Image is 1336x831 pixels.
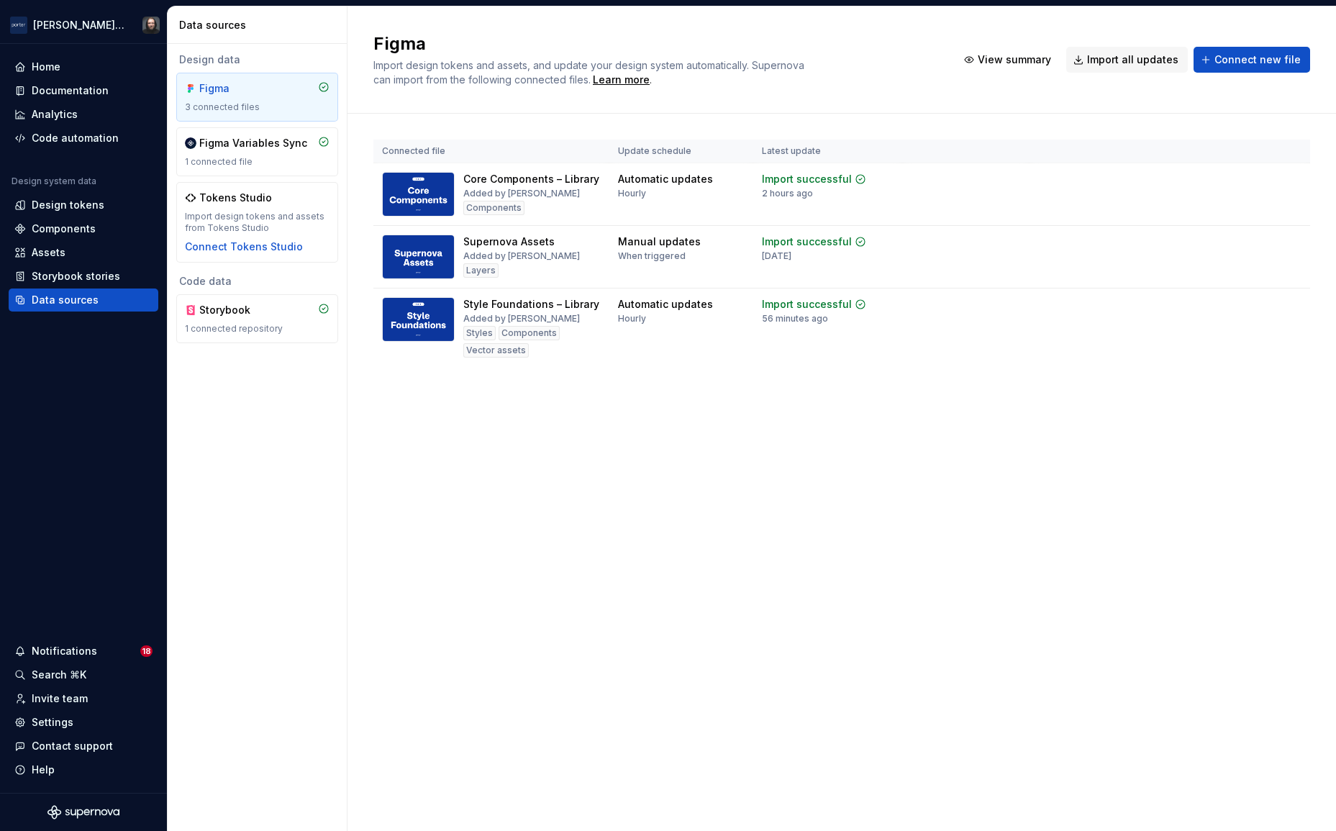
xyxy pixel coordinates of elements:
div: Help [32,763,55,777]
button: Search ⌘K [9,663,158,686]
div: When triggered [618,250,686,262]
span: . [591,75,652,86]
div: Added by [PERSON_NAME] [463,313,580,324]
div: 1 connected file [185,156,330,168]
div: Import successful [762,297,852,312]
div: [DATE] [762,250,791,262]
div: Data sources [32,293,99,307]
a: Storybook stories [9,265,158,288]
button: Notifications18 [9,640,158,663]
span: Connect new file [1214,53,1301,67]
a: Settings [9,711,158,734]
div: Data sources [179,18,341,32]
a: Storybook1 connected repository [176,294,338,343]
div: 2 hours ago [762,188,813,199]
th: Latest update [753,140,903,163]
div: Vector assets [463,343,529,358]
div: Core Components – Library [463,172,599,186]
div: Manual updates [618,235,701,249]
div: Figma [199,81,268,96]
span: 18 [140,645,153,657]
div: Design tokens [32,198,104,212]
div: Figma Variables Sync [199,136,307,150]
div: Notifications [32,644,97,658]
h2: Figma [373,32,940,55]
div: Layers [463,263,499,278]
div: Added by [PERSON_NAME] [463,188,580,199]
a: Code automation [9,127,158,150]
svg: Supernova Logo [47,805,119,819]
div: Style Foundations – Library [463,297,599,312]
a: Documentation [9,79,158,102]
div: Home [32,60,60,74]
div: 3 connected files [185,101,330,113]
button: Connect new file [1194,47,1310,73]
div: Hourly [618,313,646,324]
th: Connected file [373,140,609,163]
a: Learn more [593,73,650,87]
div: Supernova Assets [463,235,555,249]
div: Components [463,201,524,215]
div: Styles [463,326,496,340]
div: Import successful [762,235,852,249]
div: Documentation [32,83,109,98]
a: Components [9,217,158,240]
button: Import all updates [1066,47,1188,73]
div: Storybook stories [32,269,120,283]
div: Import successful [762,172,852,186]
a: Tokens StudioImport design tokens and assets from Tokens StudioConnect Tokens Studio [176,182,338,263]
div: Hourly [618,188,646,199]
a: Home [9,55,158,78]
a: Design tokens [9,194,158,217]
div: Components [499,326,560,340]
div: Code automation [32,131,119,145]
span: Import design tokens and assets, and update your design system automatically. Supernova can impor... [373,59,807,86]
button: [PERSON_NAME] AirlinesTeunis Vorsteveld [3,9,164,40]
div: Automatic updates [618,297,713,312]
button: Help [9,758,158,781]
button: Connect Tokens Studio [185,240,303,254]
a: Invite team [9,687,158,710]
div: Assets [32,245,65,260]
a: Assets [9,241,158,264]
div: Tokens Studio [199,191,272,205]
div: Settings [32,715,73,730]
button: View summary [957,47,1060,73]
a: Figma Variables Sync1 connected file [176,127,338,176]
div: Design data [176,53,338,67]
div: [PERSON_NAME] Airlines [33,18,125,32]
div: Design system data [12,176,96,187]
div: Contact support [32,739,113,753]
div: Added by [PERSON_NAME] [463,250,580,262]
button: Contact support [9,735,158,758]
div: Analytics [32,107,78,122]
a: Figma3 connected files [176,73,338,122]
div: Invite team [32,691,88,706]
div: Search ⌘K [32,668,86,682]
div: 56 minutes ago [762,313,828,324]
img: Teunis Vorsteveld [142,17,160,34]
span: Import all updates [1087,53,1178,67]
a: Data sources [9,289,158,312]
th: Update schedule [609,140,753,163]
div: 1 connected repository [185,323,330,335]
div: Components [32,222,96,236]
span: View summary [978,53,1051,67]
div: Storybook [199,303,268,317]
div: Import design tokens and assets from Tokens Studio [185,211,330,234]
img: f0306bc8-3074-41fb-b11c-7d2e8671d5eb.png [10,17,27,34]
div: Automatic updates [618,172,713,186]
a: Analytics [9,103,158,126]
div: Code data [176,274,338,289]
